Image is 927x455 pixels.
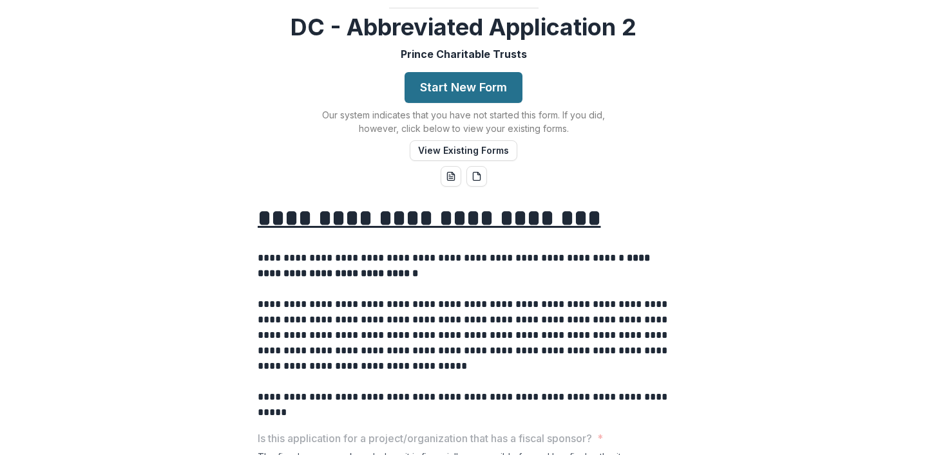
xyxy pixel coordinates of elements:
p: Our system indicates that you have not started this form. If you did, however, click below to vie... [303,108,625,135]
button: pdf-download [466,166,487,187]
button: View Existing Forms [410,140,517,161]
button: word-download [441,166,461,187]
button: Start New Form [405,72,522,103]
p: Prince Charitable Trusts [401,46,527,62]
h2: DC - Abbreviated Application 2 [291,14,636,41]
p: Is this application for a project/organization that has a fiscal sponsor? [258,431,592,446]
